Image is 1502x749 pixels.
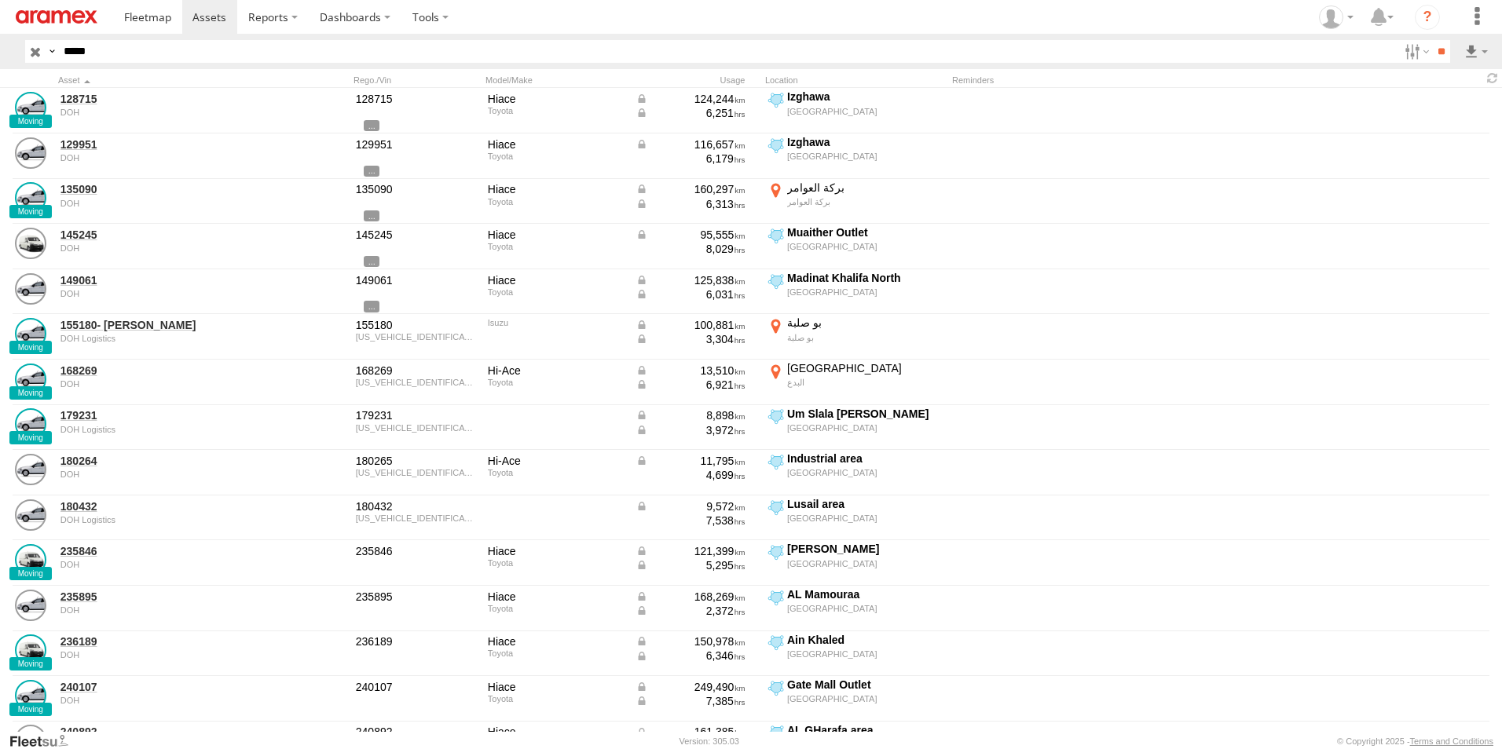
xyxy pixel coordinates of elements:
[488,725,625,739] div: Hiace
[787,407,943,421] div: Um Slala [PERSON_NAME]
[354,75,479,86] div: Rego./Vin
[1415,5,1440,30] i: ?
[60,273,276,287] a: 149061
[488,92,625,106] div: Hiace
[1410,736,1493,746] a: Terms and Conditions
[765,135,946,177] label: Click to View Current Location
[356,513,477,523] div: JTFLMFCP8S6012479
[60,469,276,479] div: undefined
[488,378,625,387] div: Toyota
[680,736,739,746] div: Version: 305.03
[765,90,946,132] label: Click to View Current Location
[60,199,276,208] div: undefined
[356,332,477,342] div: JAMKP34T5R7P00797
[15,318,46,349] a: View Asset Details
[636,694,746,708] div: Data from Vehicle CANbus
[356,634,477,649] div: 236189
[1398,40,1432,63] label: Search Filter Options
[356,725,477,739] div: 240892
[488,364,625,378] div: Hi-Ace
[364,120,379,131] span: View Asset Details to show all tags
[15,634,46,666] a: View Asset Details
[15,273,46,305] a: View Asset Details
[15,680,46,711] a: View Asset Details
[636,228,746,242] div: Data from Vehicle CANbus
[636,590,746,604] div: Data from Vehicle CANbus
[488,604,625,613] div: Toyota
[488,287,625,297] div: Toyota
[488,228,625,242] div: Hiace
[787,678,943,692] div: Gate Mall Outlet
[356,228,477,242] div: 145245
[488,694,625,703] div: Toyota
[787,587,943,601] div: AL Mamouraa
[15,92,46,123] a: View Asset Details
[15,454,46,485] a: View Asset Details
[60,560,276,569] div: undefined
[488,590,625,604] div: Hiace
[488,137,625,152] div: Hiace
[15,137,46,169] a: View Asset Details
[787,181,943,195] div: بركة العوامر
[46,40,58,63] label: Search Query
[1463,40,1489,63] label: Export results as...
[9,733,81,749] a: Visit our Website
[60,243,276,253] div: undefined
[636,634,746,649] div: Data from Vehicle CANbus
[636,137,746,152] div: Data from Vehicle CANbus
[787,451,943,466] div: Industrial area
[60,92,276,106] a: 128715
[60,605,276,615] div: undefined
[60,364,276,378] a: 168269
[765,542,946,584] label: Click to View Current Location
[636,92,746,106] div: Data from Vehicle CANbus
[787,693,943,704] div: [GEOGRAPHIC_DATA]
[1313,5,1359,29] div: Mohammed Fahim
[636,332,746,346] div: Data from Vehicle CANbus
[765,361,946,404] label: Click to View Current Location
[356,318,477,332] div: 155180
[60,182,276,196] a: 135090
[356,364,477,378] div: 168269
[787,151,943,162] div: [GEOGRAPHIC_DATA]
[60,515,276,524] div: undefined
[356,468,477,477] div: JTFLMFCP8S6012627
[787,287,943,298] div: [GEOGRAPHIC_DATA]
[15,590,46,621] a: View Asset Details
[60,680,276,694] a: 240107
[60,379,276,389] div: undefined
[952,75,1203,86] div: Reminders
[15,182,46,214] a: View Asset Details
[787,558,943,569] div: [GEOGRAPHIC_DATA]
[636,649,746,663] div: Data from Vehicle CANbus
[636,468,746,482] div: 4,699
[787,377,943,388] div: البدع
[765,407,946,449] label: Click to View Current Location
[15,499,46,531] a: View Asset Details
[488,273,625,287] div: Hiace
[60,425,276,434] div: undefined
[356,408,477,422] div: 179231
[488,680,625,694] div: Hiace
[15,228,46,259] a: View Asset Details
[765,633,946,675] label: Click to View Current Location
[787,241,943,252] div: [GEOGRAPHIC_DATA]
[356,137,477,152] div: 129951
[765,497,946,539] label: Click to View Current Location
[636,182,746,196] div: Data from Vehicle CANbus
[636,364,746,378] div: Data from Vehicle CANbus
[60,334,276,343] div: undefined
[636,558,746,572] div: Data from Vehicle CANbus
[15,364,46,395] a: View Asset Details
[60,108,276,117] div: undefined
[765,225,946,268] label: Click to View Current Location
[60,544,276,558] a: 235846
[787,196,943,207] div: بركة العوامر
[356,544,477,558] div: 235846
[787,361,943,375] div: [GEOGRAPHIC_DATA]
[356,680,477,694] div: 240107
[488,454,625,468] div: Hi-Ace
[636,287,746,301] div: Data from Vehicle CANbus
[60,590,276,604] a: 235895
[636,454,746,468] div: Data from Vehicle CANbus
